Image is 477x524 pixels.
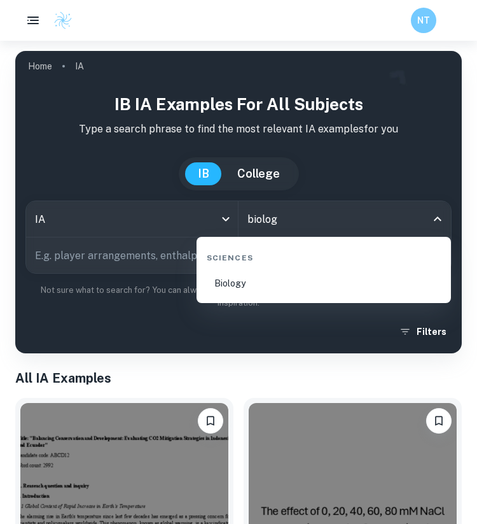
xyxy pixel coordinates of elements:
p: Not sure what to search for? You can always look through our example Internal Assessments below f... [25,284,452,310]
a: Clastify logo [46,11,73,30]
button: IB [185,162,222,185]
li: Biology [202,269,446,298]
img: profile cover [15,51,462,353]
button: College [225,162,293,185]
img: Clastify logo [53,11,73,30]
button: NT [411,8,436,33]
input: E.g. player arrangements, enthalpy of combustion, analysis of a big city... [26,237,415,273]
p: Type a search phrase to find the most relevant IA examples for you [25,122,452,137]
p: IA [75,59,84,73]
div: Sciences [202,242,446,269]
h1: IB IA examples for all subjects [25,92,452,117]
h1: All IA Examples [15,369,462,388]
a: Home [28,57,52,75]
button: Bookmark [198,408,223,434]
button: Close [429,210,446,228]
div: IA [26,201,238,237]
h6: NT [417,13,431,27]
button: Filters [396,320,452,343]
button: Bookmark [426,408,452,434]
